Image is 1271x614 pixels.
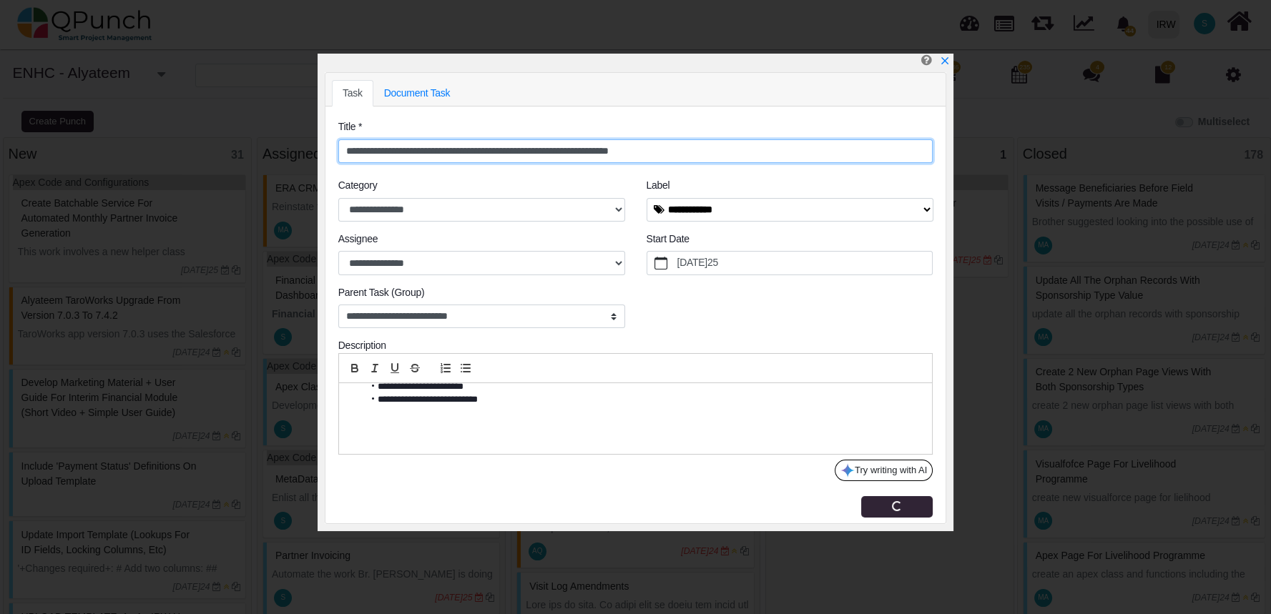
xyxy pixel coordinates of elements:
label: [DATE]25 [674,252,932,274]
legend: Label [647,178,933,197]
legend: Parent Task (Group) [338,285,625,304]
img: google-gemini-icon.8b74464.png [840,463,855,477]
a: Document Task [373,80,461,107]
a: x [940,55,950,66]
svg: calendar [654,257,667,269]
legend: Category [338,178,625,197]
a: Task [332,80,373,107]
div: Description [338,338,933,353]
button: Try writing with AI [835,460,933,481]
svg: x [940,56,950,66]
i: Create Punch [921,54,932,66]
legend: Assignee [338,232,625,251]
button: calendar [647,252,675,274]
label: Title * [338,119,362,134]
legend: Start Date [647,232,933,251]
